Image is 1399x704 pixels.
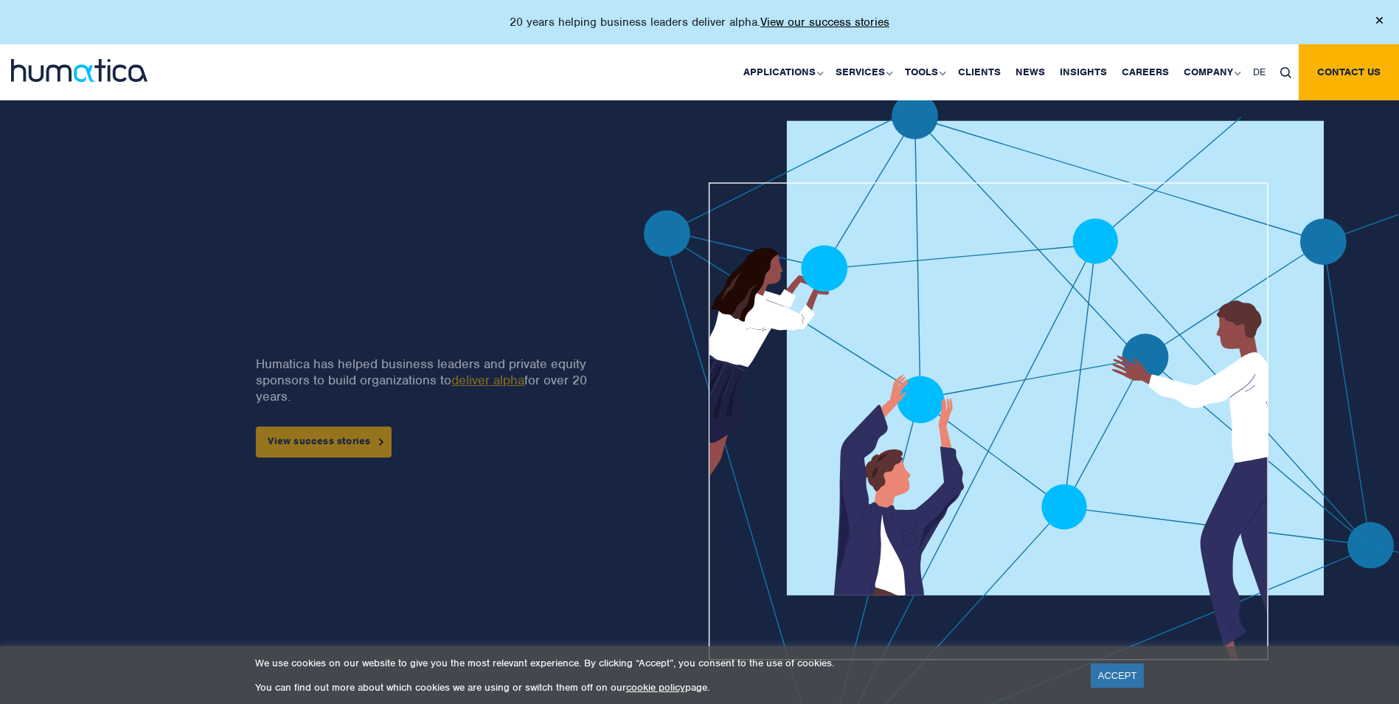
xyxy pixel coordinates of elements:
a: Careers [1114,44,1176,100]
a: deliver alpha [451,372,524,388]
a: Company [1176,44,1246,100]
a: Tools [898,44,951,100]
a: Applications [736,44,828,100]
img: arrowicon [379,438,383,445]
img: search_icon [1280,67,1291,78]
a: cookie policy [626,681,685,694]
p: 20 years helping business leaders deliver alpha. [510,15,889,30]
a: ACCEPT [1091,663,1145,688]
a: Clients [951,44,1008,100]
a: View success stories [256,427,392,458]
span: DE [1253,66,1266,78]
a: News [1008,44,1052,100]
a: Services [828,44,898,100]
p: Humatica has helped business leaders and private equity sponsors to build organizations to for ov... [256,356,596,404]
a: View our success stories [760,15,889,30]
a: DE [1246,44,1273,100]
img: logo [11,59,147,82]
p: You can find out more about which cookies we are using or switch them off on our page. [255,681,1072,694]
a: Insights [1052,44,1114,100]
a: Contact us [1299,44,1399,100]
p: We use cookies on our website to give you the most relevant experience. By clicking “Accept”, you... [255,657,1072,669]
